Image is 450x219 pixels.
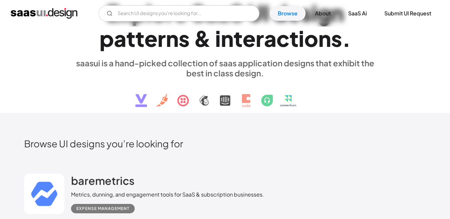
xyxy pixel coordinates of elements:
div: a [114,25,126,51]
a: baremetrics [71,174,134,191]
div: s [179,25,190,51]
div: saasui is a hand-picked collection of saas application designs that exhibit the best in class des... [71,58,379,78]
div: n [318,25,331,51]
img: text, icon, saas logo [124,78,327,113]
h2: Browse UI designs you’re looking for [24,138,426,149]
div: Metrics, dunning, and engagement tools for SaaS & subscription businesses. [71,191,264,199]
div: o [304,25,318,51]
div: t [135,25,144,51]
a: Submit UI Request [376,6,439,21]
div: a [264,25,276,51]
div: s [331,25,342,51]
a: About [307,6,339,21]
div: p [100,25,114,51]
div: i [299,25,304,51]
div: n [166,25,179,51]
div: & [194,25,211,51]
div: Expense Management [76,205,129,213]
div: t [290,25,299,51]
input: Search UI designs you're looking for... [99,5,259,21]
div: e [243,25,256,51]
div: r [157,25,166,51]
h2: baremetrics [71,174,134,187]
div: r [256,25,264,51]
a: SaaS Ai [340,6,375,21]
div: i [215,25,221,51]
a: home [11,8,77,19]
div: e [144,25,157,51]
a: Browse [270,6,306,21]
div: t [234,25,243,51]
div: n [221,25,234,51]
div: c [276,25,290,51]
form: Email Form [99,5,259,21]
div: . [342,25,351,51]
div: t [126,25,135,51]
